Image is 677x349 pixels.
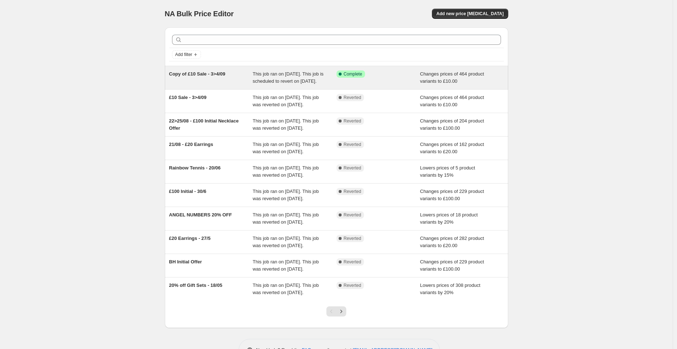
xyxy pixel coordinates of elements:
[169,189,206,194] span: £100 Initial - 30/6
[344,283,361,288] span: Reverted
[420,189,484,201] span: Changes prices of 229 product variants to £100.00
[169,142,213,147] span: 21/08 - £20 Earrings
[165,10,234,18] span: NA Bulk Price Editor
[169,283,222,288] span: 20% off Gift Sets - 18/05
[420,71,484,84] span: Changes prices of 464 product variants to £10.00
[175,52,192,57] span: Add filter
[436,11,504,17] span: Add new price [MEDICAL_DATA]
[253,259,319,272] span: This job ran on [DATE]. This job was reverted on [DATE].
[253,118,319,131] span: This job ran on [DATE]. This job was reverted on [DATE].
[432,9,508,19] button: Add new price [MEDICAL_DATA]
[253,189,319,201] span: This job ran on [DATE]. This job was reverted on [DATE].
[169,165,221,171] span: Rainbow Tennis - 20/06
[344,142,361,147] span: Reverted
[344,189,361,194] span: Reverted
[420,283,480,295] span: Lowers prices of 308 product variants by 20%
[169,71,226,77] span: Copy of £10 Sale - 3>4/09
[326,306,346,316] nav: Pagination
[169,236,211,241] span: £20 Earrings - 27/5
[344,212,361,218] span: Reverted
[169,259,202,264] span: BH Initial Offer
[169,118,239,131] span: 22>25/08 - £100 Initial Necklace Offer
[169,212,232,217] span: ANGEL NUMBERS 20% OFF
[253,95,319,107] span: This job ran on [DATE]. This job was reverted on [DATE].
[420,259,484,272] span: Changes prices of 229 product variants to £100.00
[253,142,319,154] span: This job ran on [DATE]. This job was reverted on [DATE].
[420,212,478,225] span: Lowers prices of 18 product variants by 20%
[344,165,361,171] span: Reverted
[253,212,319,225] span: This job ran on [DATE]. This job was reverted on [DATE].
[336,306,346,316] button: Next
[420,142,484,154] span: Changes prices of 162 product variants to £20.00
[420,95,484,107] span: Changes prices of 464 product variants to £10.00
[253,236,319,248] span: This job ran on [DATE]. This job was reverted on [DATE].
[420,236,484,248] span: Changes prices of 282 product variants to £20.00
[420,165,475,178] span: Lowers prices of 5 product variants by 15%
[253,71,323,84] span: This job ran on [DATE]. This job is scheduled to revert on [DATE].
[344,236,361,241] span: Reverted
[344,118,361,124] span: Reverted
[172,50,201,59] button: Add filter
[344,259,361,265] span: Reverted
[344,71,362,77] span: Complete
[420,118,484,131] span: Changes prices of 204 product variants to £100.00
[253,165,319,178] span: This job ran on [DATE]. This job was reverted on [DATE].
[344,95,361,100] span: Reverted
[169,95,207,100] span: £10 Sale - 3>4/09
[253,283,319,295] span: This job ran on [DATE]. This job was reverted on [DATE].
